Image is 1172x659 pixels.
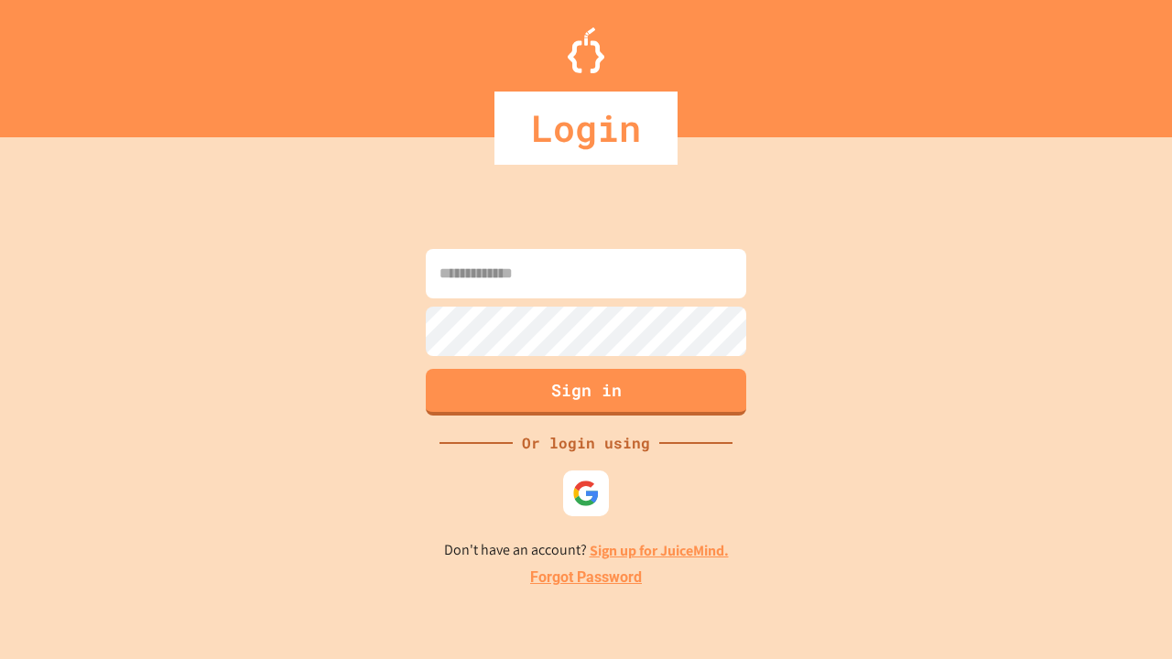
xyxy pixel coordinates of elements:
[513,432,659,454] div: Or login using
[426,369,746,416] button: Sign in
[444,539,729,562] p: Don't have an account?
[590,541,729,560] a: Sign up for JuiceMind.
[572,480,600,507] img: google-icon.svg
[568,27,604,73] img: Logo.svg
[530,567,642,589] a: Forgot Password
[494,92,678,165] div: Login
